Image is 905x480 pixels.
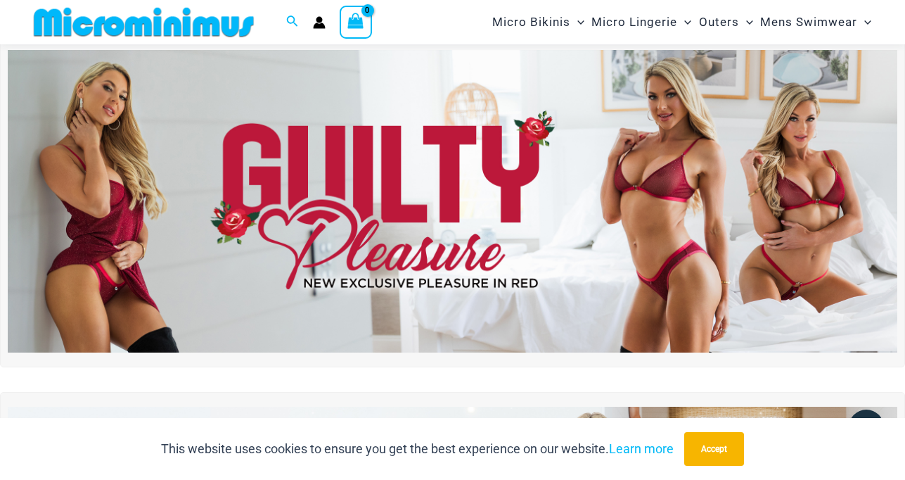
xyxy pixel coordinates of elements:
[677,4,691,40] span: Menu Toggle
[161,438,674,460] p: This website uses cookies to ensure you get the best experience on our website.
[340,6,372,38] a: View Shopping Cart, empty
[492,4,570,40] span: Micro Bikinis
[28,6,259,38] img: MM SHOP LOGO FLAT
[609,441,674,456] a: Learn more
[684,432,744,466] button: Accept
[313,16,326,29] a: Account icon link
[487,2,877,42] nav: Site Navigation
[739,4,753,40] span: Menu Toggle
[588,4,695,40] a: Micro LingerieMenu ToggleMenu Toggle
[695,4,757,40] a: OutersMenu ToggleMenu Toggle
[286,13,299,31] a: Search icon link
[857,4,871,40] span: Menu Toggle
[570,4,584,40] span: Menu Toggle
[591,4,677,40] span: Micro Lingerie
[489,4,588,40] a: Micro BikinisMenu ToggleMenu Toggle
[699,4,739,40] span: Outers
[757,4,875,40] a: Mens SwimwearMenu ToggleMenu Toggle
[760,4,857,40] span: Mens Swimwear
[8,50,897,353] img: Guilty Pleasures Red Lingerie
